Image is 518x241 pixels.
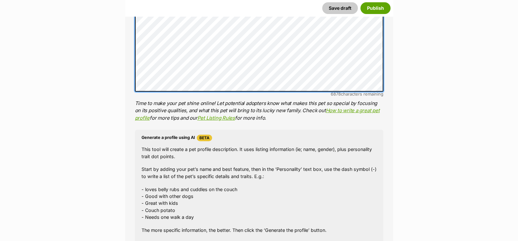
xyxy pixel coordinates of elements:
[142,135,377,141] h4: Generate a profile using AI
[322,2,358,14] button: Save draft
[142,146,377,160] p: This tool will create a pet profile description. It uses listing information (ie; name, gender), ...
[142,166,377,180] p: Start by adding your pet’s name and best feature, then in the ‘Personality’ text box, use the das...
[135,100,383,122] p: Time to make your pet shine online! Let potential adopters know what makes this pet so special by...
[360,2,391,14] button: Publish
[197,135,212,141] span: Beta
[197,115,235,121] a: Pet Listing Rules
[142,227,377,233] p: The more specific information, the better. Then click the ‘Generate the profile’ button.
[135,107,380,121] a: How to write a great pet profile
[331,91,341,97] span: 6878
[142,186,377,221] p: - loves belly rubs and cuddles on the couch - Good with other dogs - Great with kids - Couch pota...
[135,92,383,97] div: characters remaining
